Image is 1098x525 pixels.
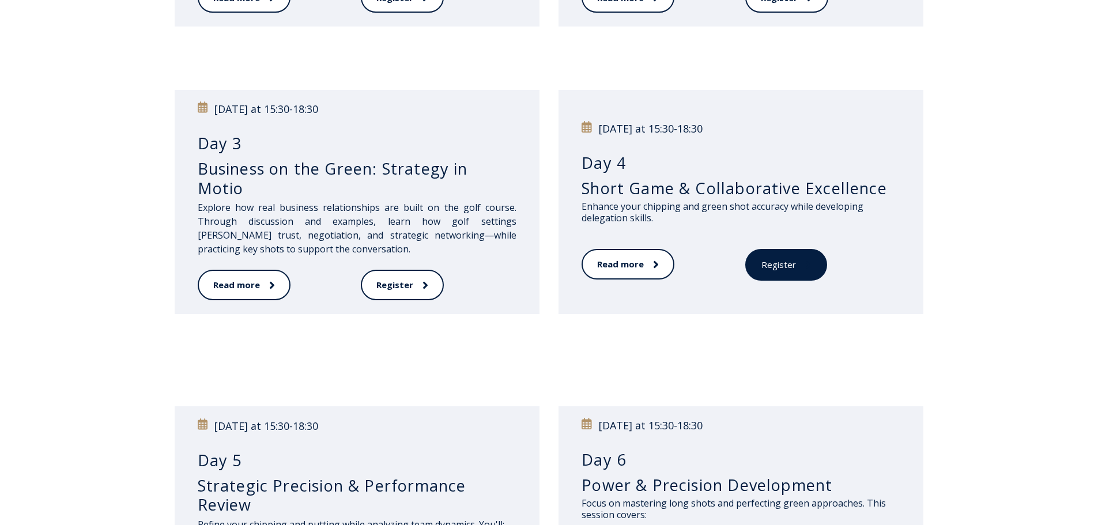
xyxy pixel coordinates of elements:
span: Explore how real business relationships are built on the golf course. Through discussion and exam... [198,201,516,255]
h3: Day 4 [582,153,900,173]
h3: Business on the Green: Strategy in Motio [198,159,516,198]
h3: Strategic Precision & Performance Review [198,476,516,515]
h3: Day 6 [582,450,900,470]
span: [DATE] at 15:30-18:30 [214,419,318,433]
a: Register [745,249,827,281]
h3: Short Game & Collaborative Excellence [582,179,900,198]
h3: Power & Precision Development [582,475,900,495]
h3: Day 3 [198,134,516,153]
span: [DATE] at 15:30-18:30 [599,418,703,432]
h3: Day 5 [198,451,516,470]
a: Register [361,270,444,300]
a: Read more [582,249,674,280]
span: [DATE] at 15:30-18:30 [599,122,703,135]
span: [DATE] at 15:30-18:30 [214,102,318,116]
a: Read more [198,270,290,300]
span: Enhance your chipping and green shot accuracy while developing delegation skills. [582,200,863,224]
